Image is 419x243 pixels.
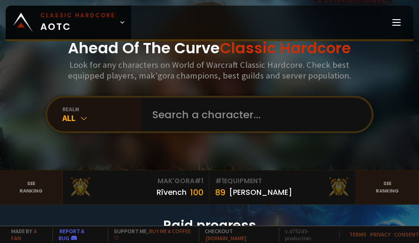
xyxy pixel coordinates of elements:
[209,171,356,204] a: #1Equipment89[PERSON_NAME]
[59,228,84,242] a: Report a bug
[370,231,390,238] a: Privacy
[157,186,187,198] div: Rîvench
[6,228,47,242] span: Made by
[349,231,367,238] a: Terms
[147,98,360,131] input: Search a character...
[11,216,408,236] h1: Raid progress
[190,186,203,199] div: 100
[279,228,334,242] span: v. d752d5 - production
[108,228,193,242] span: Support me,
[68,37,351,59] h1: Ahead Of The Curve
[394,231,419,238] a: Consent
[220,37,351,58] span: Classic Hardcore
[68,176,203,186] div: Mak'Gora
[215,176,224,186] span: # 1
[215,186,225,199] div: 89
[40,11,115,34] span: AOTC
[199,228,274,242] span: Checkout
[62,113,141,123] div: All
[11,228,37,242] a: a fan
[195,176,203,186] span: # 1
[206,235,247,242] a: [DOMAIN_NAME]
[114,228,191,242] a: Buy me a coffee
[6,6,131,39] a: Classic HardcoreAOTC
[215,176,350,186] div: Equipment
[63,171,209,204] a: Mak'Gora#1Rîvench100
[356,171,419,204] a: Seeranking
[63,59,356,81] h3: Look for any characters on World of Warcraft Classic Hardcore. Check best equipped players, mak'g...
[40,11,115,20] small: Classic Hardcore
[229,186,292,198] div: [PERSON_NAME]
[62,106,141,113] div: realm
